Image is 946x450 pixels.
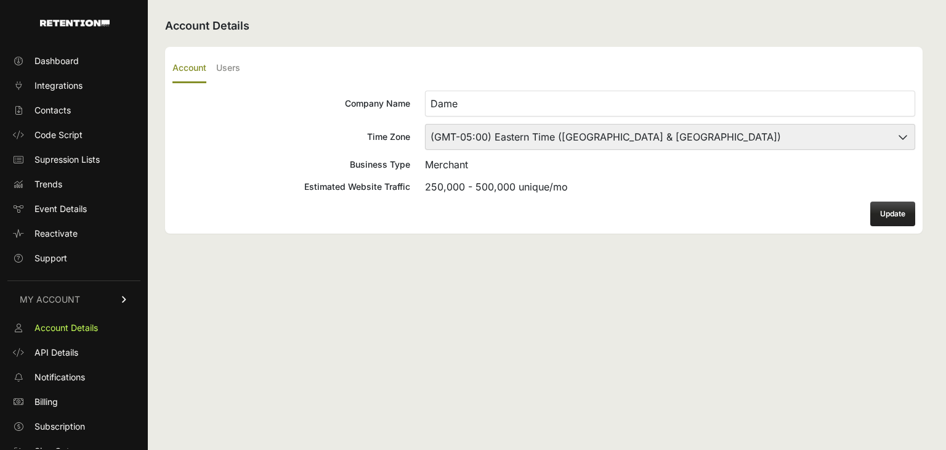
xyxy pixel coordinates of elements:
a: Reactivate [7,224,140,243]
h2: Account Details [165,17,923,35]
select: Time Zone [425,124,915,150]
span: Support [34,252,67,264]
div: 250,000 - 500,000 unique/mo [425,179,915,194]
span: Code Script [34,129,83,141]
a: Event Details [7,199,140,219]
span: MY ACCOUNT [20,293,80,306]
label: Users [216,54,240,83]
span: Supression Lists [34,153,100,166]
a: Code Script [7,125,140,145]
a: API Details [7,343,140,362]
div: Time Zone [172,131,410,143]
a: Dashboard [7,51,140,71]
span: API Details [34,346,78,359]
a: Billing [7,392,140,412]
span: Billing [34,396,58,408]
a: Supression Lists [7,150,140,170]
div: Estimated Website Traffic [172,181,410,193]
span: Trends [34,178,62,190]
div: Merchant [425,157,915,172]
a: Integrations [7,76,140,96]
input: Company Name [425,91,915,117]
a: Subscription [7,417,140,436]
button: Update [870,202,915,226]
div: Company Name [172,97,410,110]
a: Contacts [7,100,140,120]
span: Dashboard [34,55,79,67]
span: Subscription [34,420,85,433]
span: Reactivate [34,227,78,240]
a: Support [7,248,140,268]
img: Retention.com [40,20,110,27]
span: Notifications [34,371,85,383]
div: Business Type [172,158,410,171]
a: MY ACCOUNT [7,280,140,318]
label: Account [172,54,206,83]
span: Event Details [34,203,87,215]
a: Trends [7,174,140,194]
span: Account Details [34,322,98,334]
span: Integrations [34,80,83,92]
a: Notifications [7,367,140,387]
span: Contacts [34,104,71,117]
a: Account Details [7,318,140,338]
